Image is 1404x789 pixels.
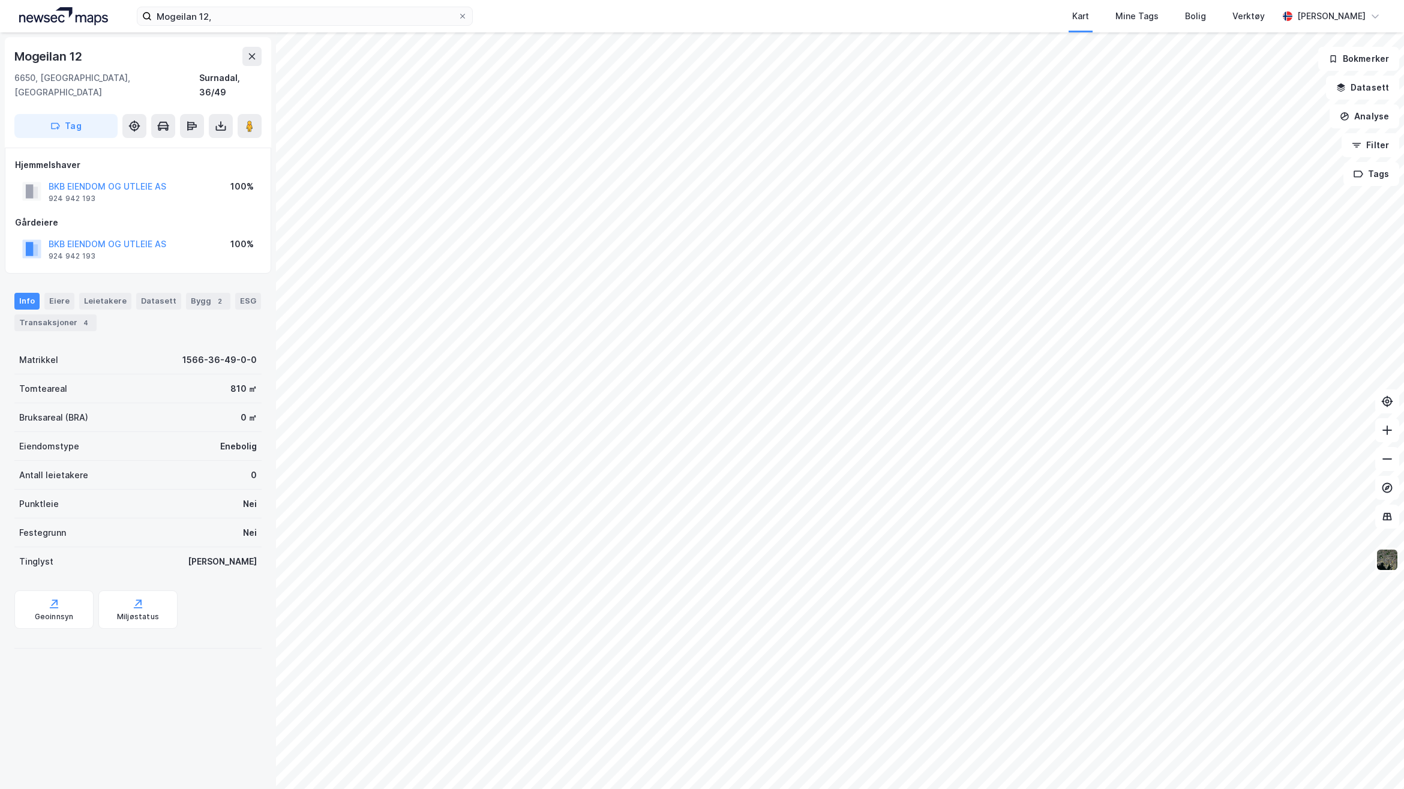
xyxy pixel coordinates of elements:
div: Enebolig [220,439,257,454]
div: 6650, [GEOGRAPHIC_DATA], [GEOGRAPHIC_DATA] [14,71,199,100]
div: 100% [230,237,254,251]
div: Nei [243,526,257,540]
div: 100% [230,179,254,194]
div: 924 942 193 [49,251,95,261]
div: Kart [1072,9,1089,23]
div: Bruksareal (BRA) [19,410,88,425]
div: Miljøstatus [117,612,159,622]
div: Eiendomstype [19,439,79,454]
div: Surnadal, 36/49 [199,71,262,100]
div: 0 [251,468,257,482]
div: Gårdeiere [15,215,261,230]
div: Kontrollprogram for chat [1344,731,1404,789]
div: Datasett [136,293,181,310]
button: Tag [14,114,118,138]
div: ESG [235,293,261,310]
iframe: Chat Widget [1344,731,1404,789]
button: Filter [1342,133,1399,157]
div: 1566-36-49-0-0 [182,353,257,367]
div: [PERSON_NAME] [188,554,257,569]
div: Mine Tags [1115,9,1159,23]
div: Info [14,293,40,310]
img: logo.a4113a55bc3d86da70a041830d287a7e.svg [19,7,108,25]
div: [PERSON_NAME] [1297,9,1366,23]
div: Hjemmelshaver [15,158,261,172]
div: 0 ㎡ [241,410,257,425]
div: Antall leietakere [19,468,88,482]
div: 4 [80,317,92,329]
div: Eiere [44,293,74,310]
div: 924 942 193 [49,194,95,203]
div: Transaksjoner [14,314,97,331]
div: Leietakere [79,293,131,310]
div: Bolig [1185,9,1206,23]
button: Tags [1343,162,1399,186]
div: Punktleie [19,497,59,511]
button: Datasett [1326,76,1399,100]
div: Tinglyst [19,554,53,569]
div: Nei [243,497,257,511]
img: 9k= [1376,548,1399,571]
div: Geoinnsyn [35,612,74,622]
div: 810 ㎡ [230,382,257,396]
button: Analyse [1330,104,1399,128]
div: Festegrunn [19,526,66,540]
div: Mogeilan 12 [14,47,85,66]
div: Verktøy [1232,9,1265,23]
div: Matrikkel [19,353,58,367]
div: Bygg [186,293,230,310]
div: 2 [214,295,226,307]
input: Søk på adresse, matrikkel, gårdeiere, leietakere eller personer [152,7,458,25]
button: Bokmerker [1318,47,1399,71]
div: Tomteareal [19,382,67,396]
